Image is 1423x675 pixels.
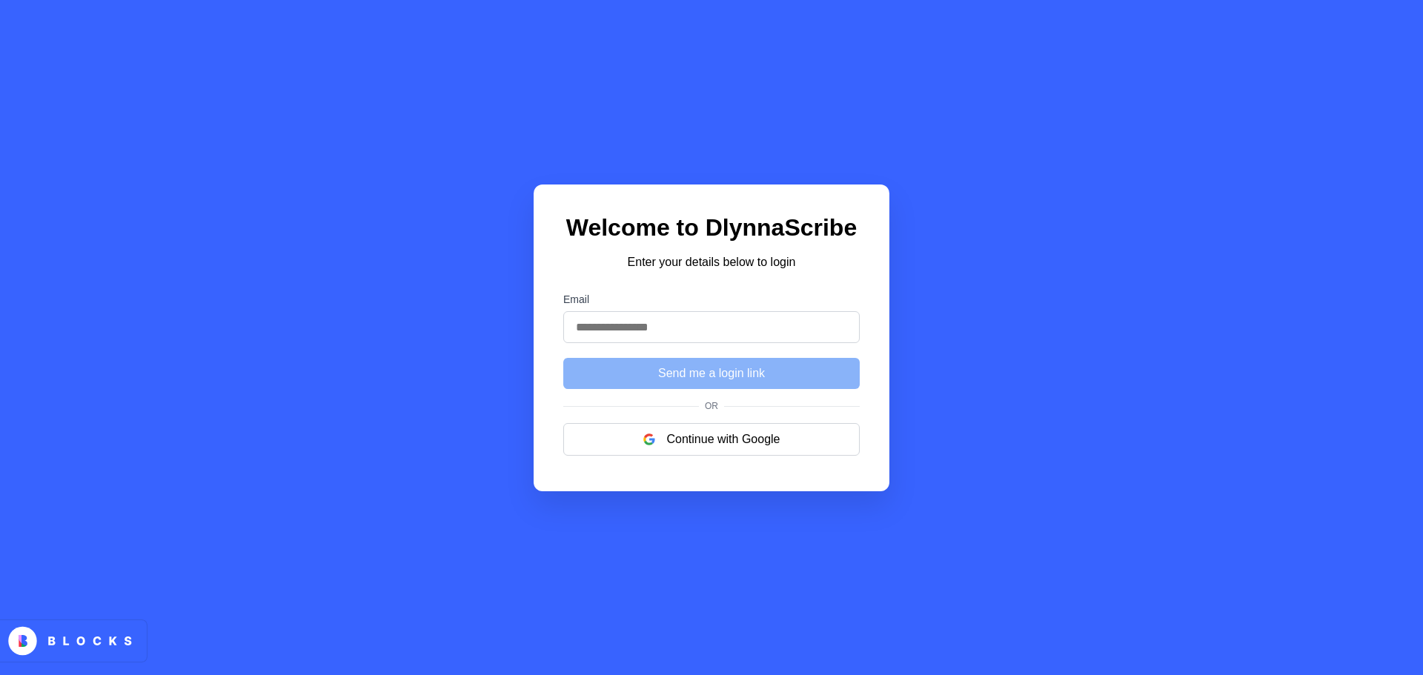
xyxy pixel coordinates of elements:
[563,253,860,271] p: Enter your details below to login
[699,401,724,411] span: Or
[563,214,860,242] h1: Welcome to DlynnaScribe
[563,293,860,305] label: Email
[643,433,655,445] img: google logo
[563,423,860,456] button: Continue with Google
[563,358,860,389] button: Send me a login link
